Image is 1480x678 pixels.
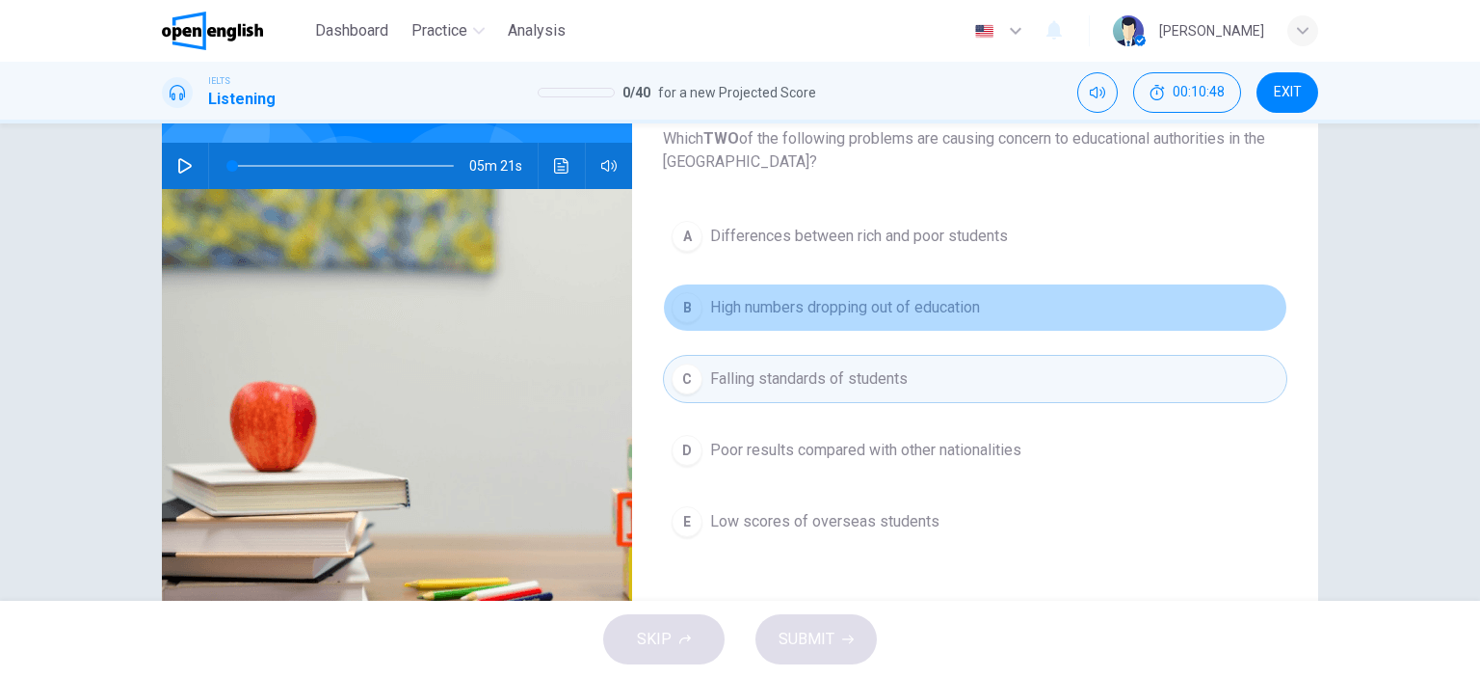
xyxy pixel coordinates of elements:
[710,225,1008,248] span: Differences between rich and poor students
[546,143,577,189] button: Click to see the audio transcription
[1159,19,1264,42] div: [PERSON_NAME]
[508,19,566,42] span: Analysis
[710,439,1021,462] span: Poor results compared with other nationalities
[663,498,1287,546] button: ELow scores of overseas students
[411,19,467,42] span: Practice
[658,81,816,104] span: for a new Projected Score
[703,129,739,148] b: TWO
[672,292,702,323] div: B
[500,14,573,48] button: Analysis
[663,426,1287,475] button: DPoor results compared with other nationalities
[162,12,307,50] a: OpenEnglish logo
[162,189,632,659] img: Effects of Reducing Class Sizes
[1133,72,1241,113] button: 00:10:48
[710,367,908,391] span: Falling standards of students
[672,435,702,466] div: D
[162,12,263,50] img: OpenEnglish logo
[622,81,650,104] span: 0 / 40
[972,24,996,39] img: en
[663,212,1287,260] button: ADifferences between rich and poor students
[1173,85,1225,100] span: 00:10:48
[404,14,492,48] button: Practice
[307,14,396,48] button: Dashboard
[469,143,538,189] span: 05m 21s
[710,296,980,319] span: High numbers dropping out of education
[208,88,276,111] h1: Listening
[672,221,702,252] div: A
[1113,15,1144,46] img: Profile picture
[1077,72,1118,113] div: Mute
[672,506,702,537] div: E
[208,74,230,88] span: IELTS
[663,355,1287,403] button: CFalling standards of students
[1274,85,1302,100] span: EXIT
[663,284,1287,332] button: BHigh numbers dropping out of education
[710,510,939,533] span: Low scores of overseas students
[672,364,702,394] div: C
[1256,72,1318,113] button: EXIT
[663,81,1287,174] span: Choose letters A-E. Which of the following problems are causing concern to educational authoritie...
[1133,72,1241,113] div: Hide
[315,19,388,42] span: Dashboard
